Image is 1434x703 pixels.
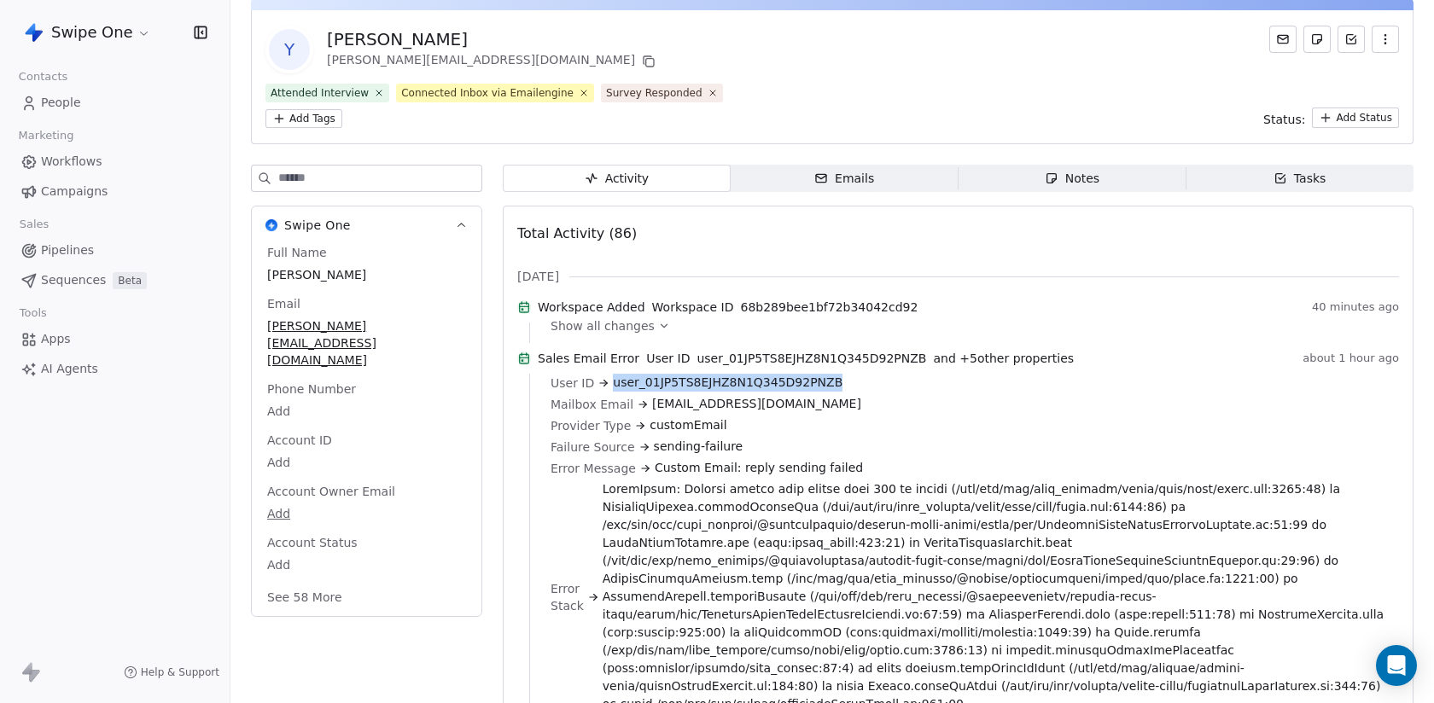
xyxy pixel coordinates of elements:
button: Swipe One [20,18,154,47]
span: Account Status [264,534,361,551]
span: Account Owner Email [264,483,399,500]
span: sending-failure [654,438,743,456]
span: Workflows [41,153,102,171]
span: Mailbox Email [551,396,633,413]
button: See 58 More [257,582,353,613]
span: Contacts [11,64,75,90]
span: Add [267,505,466,522]
div: Survey Responded [606,85,702,101]
span: Pipelines [41,241,94,259]
span: Full Name [264,244,330,261]
span: 40 minutes ago [1312,300,1399,314]
div: Tasks [1274,170,1326,188]
span: Sequences [41,271,106,289]
div: [PERSON_NAME][EMAIL_ADDRESS][DOMAIN_NAME] [327,51,659,72]
span: Phone Number [264,381,359,398]
a: Pipelines [14,236,216,264]
span: Workspace ID [652,299,734,316]
span: Failure Source [551,439,635,456]
span: [PERSON_NAME] [267,266,466,283]
span: user_01JP5TS8EJHZ8N1Q345D92PNZB [697,350,926,367]
span: Account ID [264,432,335,449]
span: customEmail [650,416,726,434]
span: Campaigns [41,183,108,200]
div: Notes [1045,170,1099,188]
span: Add [267,403,466,420]
span: Status: [1263,111,1305,128]
div: [PERSON_NAME] [327,27,659,51]
span: Add [267,454,466,471]
span: AI Agents [41,360,98,378]
a: Apps [14,325,216,353]
img: Swipe%20One%20Logo%201-1.svg [24,22,44,43]
a: People [14,89,216,117]
div: Attended Interview [271,85,369,101]
button: Add Tags [265,109,342,128]
span: Error Message [551,460,636,477]
a: Workflows [14,148,216,176]
span: about 1 hour ago [1303,351,1399,365]
span: Swipe One [51,21,133,44]
span: Tools [12,300,54,326]
span: user_01JP5TS8EJHZ8N1Q345D92PNZB [613,374,842,392]
span: Error Stack [551,580,584,614]
span: User ID [551,375,594,392]
span: Custom Email: reply sending failed [655,459,863,477]
a: Help & Support [124,665,219,679]
div: Open Intercom Messenger [1376,645,1417,686]
button: Add Status [1312,107,1399,128]
span: Sales Email Error [538,350,639,367]
span: Provider Type [551,417,631,434]
span: Total Activity (86) [517,225,637,241]
span: User ID [646,350,690,367]
span: People [41,94,81,112]
button: Swipe OneSwipe One [252,206,481,244]
span: Email [264,295,304,312]
span: Workspace Added [538,299,645,316]
span: and + 5 other properties [933,350,1074,367]
span: Y [269,29,310,70]
span: Show all changes [551,317,655,334]
span: [EMAIL_ADDRESS][DOMAIN_NAME] [652,395,861,413]
span: Swipe One [284,217,351,234]
span: 68b289bee1bf72b34042cd92 [740,299,918,316]
span: Help & Support [141,665,219,679]
a: Campaigns [14,177,216,206]
span: Beta [113,272,147,289]
span: [PERSON_NAME][EMAIL_ADDRESS][DOMAIN_NAME] [267,317,466,369]
a: Show all changes [551,317,1387,334]
div: Connected Inbox via Emailengine [401,85,574,101]
div: Emails [814,170,874,188]
img: Swipe One [265,219,277,231]
a: AI Agents [14,355,216,383]
a: SequencesBeta [14,266,216,294]
span: Apps [41,330,71,348]
span: Add [267,556,466,573]
span: Marketing [11,123,81,148]
div: Swipe OneSwipe One [252,244,481,616]
span: Sales [12,212,56,237]
span: [DATE] [517,268,559,285]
